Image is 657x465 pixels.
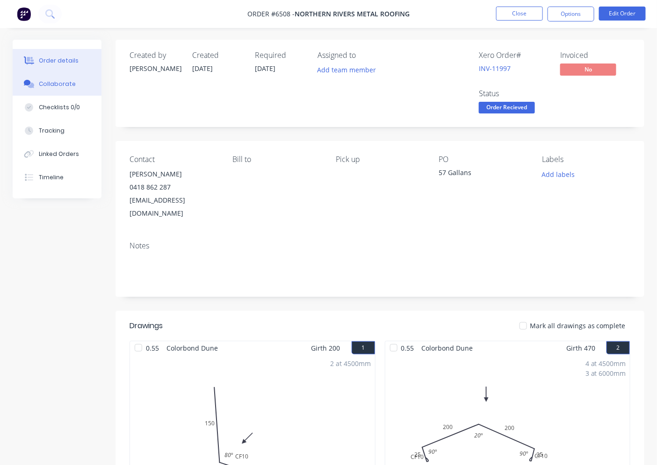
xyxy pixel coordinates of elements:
[585,359,626,368] div: 4 at 4500mm
[479,51,549,60] div: Xero Order #
[13,96,101,119] button: Checklists 0/0
[331,359,371,368] div: 2 at 4500mm
[130,181,218,194] div: 0418 862 287
[397,341,418,355] span: 0.55
[318,63,381,76] button: Add team member
[295,10,410,19] span: Northern Rivers Metal Roofing
[479,89,549,98] div: Status
[606,341,630,354] button: 2
[542,155,630,164] div: Labels
[192,64,213,73] span: [DATE]
[318,51,411,60] div: Assigned to
[39,56,79,65] div: Order details
[13,49,101,72] button: Order details
[255,64,275,73] span: [DATE]
[479,102,535,113] span: Order Recieved
[39,103,80,112] div: Checklists 0/0
[496,7,543,21] button: Close
[479,64,511,73] a: INV-11997
[418,341,477,355] span: Colorbond Dune
[39,173,64,182] div: Timeline
[163,341,222,355] span: Colorbond Dune
[312,63,381,76] button: Add team member
[247,10,295,19] span: Order #6508 -
[439,155,527,164] div: PO
[130,241,630,250] div: Notes
[566,341,595,355] span: Girth 470
[130,168,218,181] div: [PERSON_NAME]
[130,320,163,331] div: Drawings
[13,119,101,142] button: Tracking
[479,102,535,116] button: Order Recieved
[336,155,424,164] div: Pick up
[17,7,31,21] img: Factory
[130,51,181,60] div: Created by
[39,127,65,135] div: Tracking
[548,7,594,21] button: Options
[192,51,244,60] div: Created
[599,7,646,21] button: Edit Order
[13,166,101,189] button: Timeline
[352,341,375,354] button: 1
[130,194,218,220] div: [EMAIL_ADDRESS][DOMAIN_NAME]
[439,168,527,181] div: 57 Gallans
[142,341,163,355] span: 0.55
[130,63,181,73] div: [PERSON_NAME]
[560,63,616,75] span: No
[39,80,76,88] div: Collaborate
[130,168,218,220] div: [PERSON_NAME]0418 862 287[EMAIL_ADDRESS][DOMAIN_NAME]
[255,51,306,60] div: Required
[130,155,218,164] div: Contact
[530,321,626,331] span: Mark all drawings as complete
[311,341,340,355] span: Girth 200
[560,51,630,60] div: Invoiced
[13,142,101,166] button: Linked Orders
[537,168,580,180] button: Add labels
[13,72,101,96] button: Collaborate
[233,155,321,164] div: Bill to
[585,368,626,378] div: 3 at 6000mm
[39,150,79,158] div: Linked Orders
